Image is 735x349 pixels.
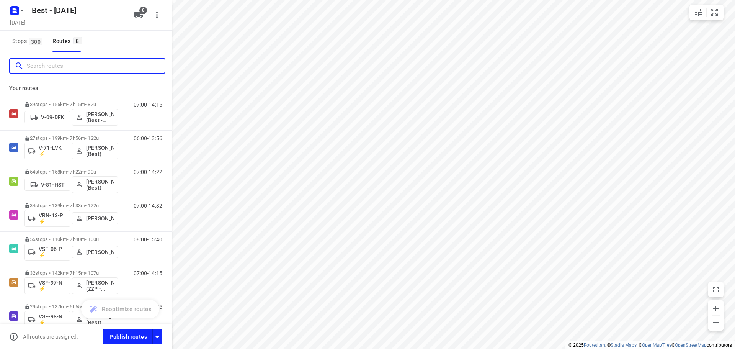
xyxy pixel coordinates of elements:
[24,135,118,141] p: 27 stops • 199km • 7h56m • 122u
[12,36,45,46] span: Stops
[24,277,70,294] button: VSF-97-N ⚡
[41,182,65,188] p: V-81-HST
[72,277,118,294] button: [PERSON_NAME] (ZZP - Best)
[153,332,162,341] div: Driver app settings
[86,215,114,221] p: [PERSON_NAME]
[86,313,114,326] p: [PERSON_NAME] (Best)
[9,84,162,92] p: Your routes
[134,236,162,242] p: 08:00-15:40
[81,300,159,318] button: Reoptimize routes
[52,36,84,46] div: Routes
[72,176,118,193] button: [PERSON_NAME] (Best)
[39,145,67,157] p: V-71-LVK ⚡
[109,332,147,342] span: Publish routes
[134,203,162,209] p: 07:00-14:32
[39,212,67,224] p: VRN-13-P ⚡
[24,270,118,276] p: 32 stops • 142km • 7h15m • 107u
[86,111,114,123] p: [PERSON_NAME] (Best - ZZP)
[131,7,146,23] button: 8
[134,102,162,108] p: 07:00-14:15
[675,342,707,348] a: OpenStreetMap
[24,236,118,242] p: 55 stops • 110km • 7h40m • 100u
[139,7,147,14] span: 8
[691,5,706,20] button: Map settings
[24,304,118,310] p: 29 stops • 137km • 5h55m • 78u
[149,7,165,23] button: More
[134,270,162,276] p: 07:00-14:15
[39,280,67,292] p: VSF-97-N ⚡
[134,169,162,175] p: 07:00-14:22
[86,280,114,292] p: [PERSON_NAME] (ZZP - Best)
[24,102,118,107] p: 39 stops • 155km • 7h15m • 82u
[86,145,114,157] p: [PERSON_NAME] (Best)
[24,179,70,191] button: V-81-HST
[72,311,118,328] button: [PERSON_NAME] (Best)
[86,249,114,255] p: [PERSON_NAME]
[29,4,128,16] h5: Rename
[584,342,605,348] a: Routetitan
[689,5,724,20] div: small contained button group
[86,179,114,191] p: [PERSON_NAME] (Best)
[72,212,118,224] button: [PERSON_NAME]
[39,246,67,258] p: VSF-06-P ⚡
[27,60,165,72] input: Search routes
[24,143,70,159] button: V-71-LVK ⚡
[134,135,162,141] p: 06:00-13:56
[41,114,64,120] p: V-09-DFK
[24,210,70,227] button: VRN-13-P ⚡
[24,203,118,208] p: 34 stops • 139km • 7h33m • 122u
[611,342,637,348] a: Stadia Maps
[103,329,153,344] button: Publish routes
[72,109,118,126] button: [PERSON_NAME] (Best - ZZP)
[24,311,70,328] button: VSF-98-N ⚡
[23,334,78,340] p: All routes are assigned.
[72,143,118,159] button: [PERSON_NAME] (Best)
[72,246,118,258] button: [PERSON_NAME]
[642,342,671,348] a: OpenMapTiles
[24,111,70,123] button: V-09-DFK
[73,37,82,44] span: 8
[568,342,732,348] li: © 2025 , © , © © contributors
[24,169,118,175] p: 54 stops • 158km • 7h22m • 90u
[7,18,29,27] h5: Project date
[29,38,42,45] span: 300
[707,5,722,20] button: Fit zoom
[24,244,70,261] button: VSF-06-P ⚡
[39,313,67,326] p: VSF-98-N ⚡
